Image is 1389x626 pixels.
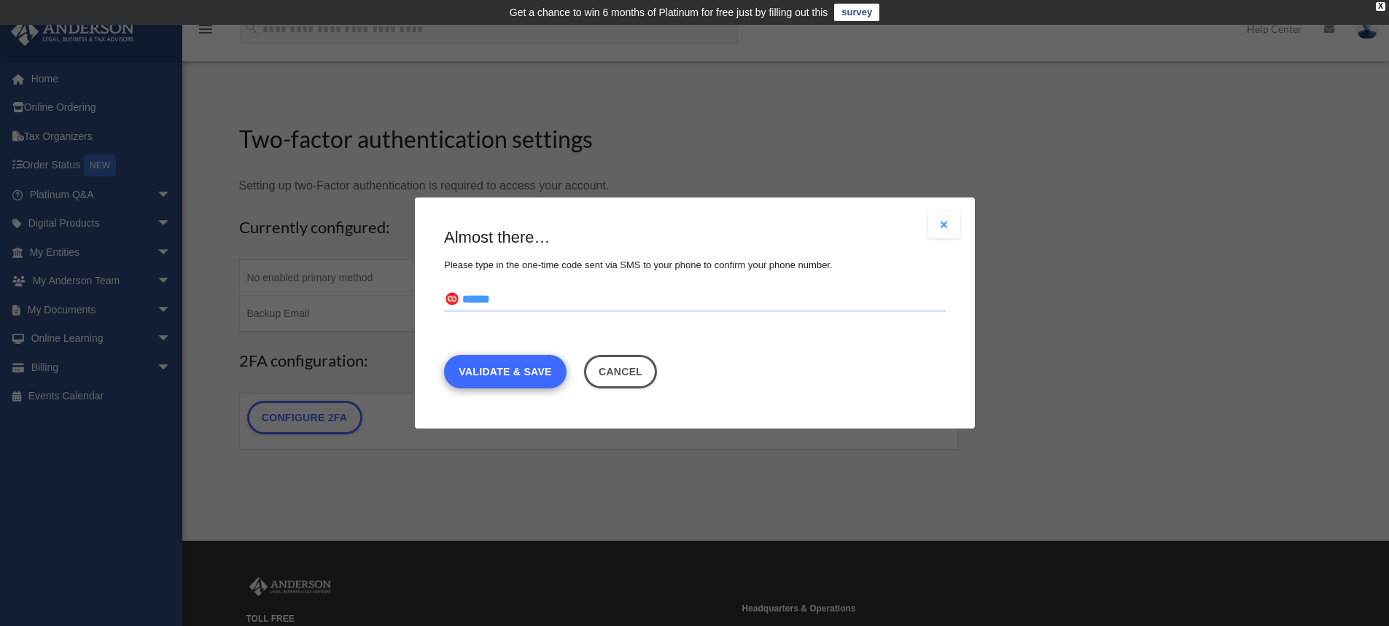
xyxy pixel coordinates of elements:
[444,257,946,274] p: Please type in the one-time code sent via SMS to your phone to confirm your phone number.
[834,4,879,21] a: survey
[444,355,567,388] a: Validate & Save
[928,212,960,238] button: Close modal
[583,355,657,388] button: Close this dialog window
[510,4,828,21] div: Get a chance to win 6 months of Platinum for free just by filling out this
[1376,2,1385,11] div: close
[444,227,946,249] h3: Almost there…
